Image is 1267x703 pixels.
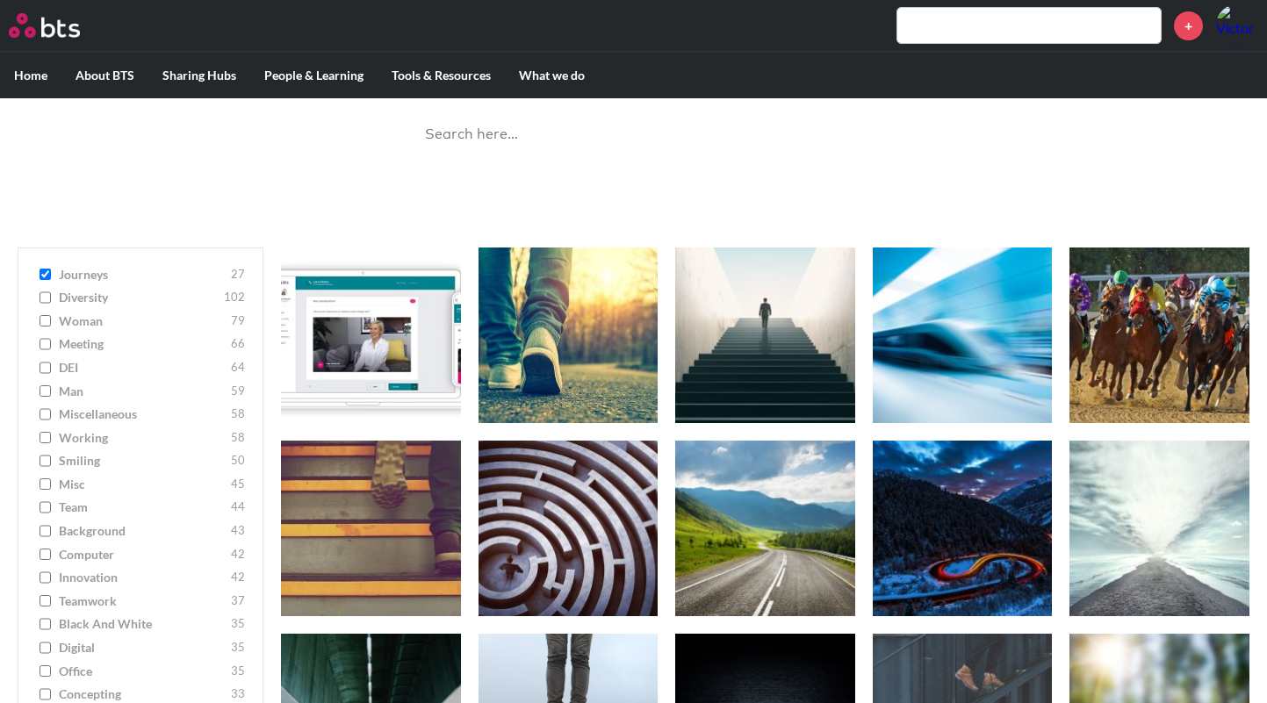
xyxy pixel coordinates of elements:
[59,569,227,586] span: innovation
[40,408,51,420] input: miscellaneous 58
[531,176,736,193] a: Ask a Question/Provide Feedback
[40,642,51,654] input: digital 35
[40,338,51,350] input: meeting 66
[40,549,51,561] input: computer 42
[1174,11,1203,40] a: +
[231,383,245,400] span: 59
[250,53,378,98] label: People & Learning
[59,546,227,563] span: computer
[59,592,227,610] span: teamwork
[59,522,227,540] span: background
[231,615,245,633] span: 35
[231,335,245,353] span: 66
[40,571,51,584] input: innovation 42
[40,665,51,678] input: office 35
[59,663,227,680] span: office
[231,312,245,330] span: 79
[9,13,80,38] img: BTS Logo
[40,525,51,537] input: background 43
[231,522,245,540] span: 43
[231,546,245,563] span: 42
[378,53,505,98] label: Tools & Resources
[231,452,245,470] span: 50
[231,639,245,656] span: 35
[59,312,227,330] span: woman
[59,405,227,423] span: miscellaneous
[40,501,51,513] input: team 44
[40,618,51,630] input: Black and White 35
[231,663,245,680] span: 35
[40,362,51,374] input: DEI 64
[40,385,51,398] input: man 59
[148,53,250,98] label: Sharing Hubs
[414,111,853,158] input: Search here…
[231,476,245,493] span: 45
[40,315,51,327] input: woman 79
[505,53,599,98] label: What we do
[59,383,227,400] span: man
[231,266,245,283] span: 27
[231,405,245,423] span: 58
[231,499,245,516] span: 44
[231,592,245,610] span: 37
[59,452,227,470] span: smiling
[40,478,51,491] input: misc 45
[59,476,227,493] span: misc
[40,595,51,607] input: teamwork 37
[40,688,51,700] input: concepting 33
[231,569,245,586] span: 42
[59,499,227,516] span: team
[59,335,227,353] span: meeting
[61,53,148,98] label: About BTS
[59,429,227,447] span: working
[231,359,245,377] span: 64
[59,359,227,377] span: DEI
[1216,4,1258,47] img: Victor Brandao
[40,291,51,304] input: diversity 102
[40,432,51,444] input: working 58
[59,266,227,283] span: journeys
[40,269,51,281] input: journeys 27
[59,289,220,306] span: diversity
[40,455,51,467] input: smiling 50
[231,685,245,703] span: 33
[231,429,245,447] span: 58
[59,639,227,656] span: digital
[1216,4,1258,47] a: Profile
[59,615,227,633] span: Black and White
[9,13,112,38] a: Go home
[224,289,245,306] span: 102
[59,685,227,703] span: concepting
